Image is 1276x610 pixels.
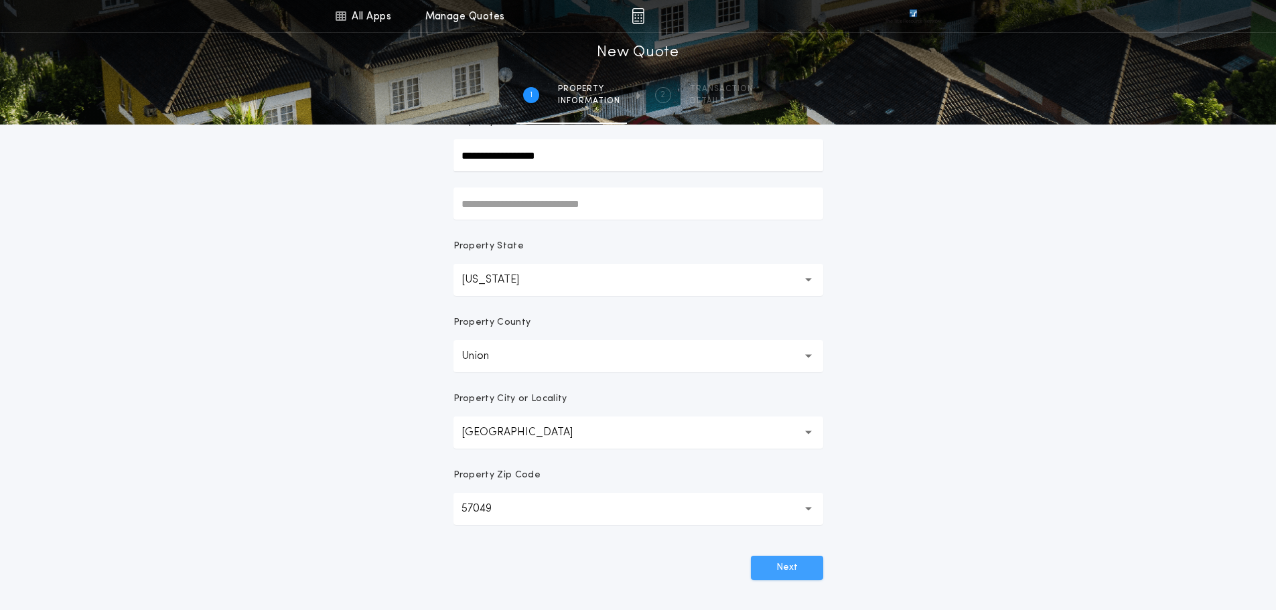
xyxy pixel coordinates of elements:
[453,240,524,253] p: Property State
[462,348,510,364] p: Union
[558,84,620,94] span: Property
[597,42,679,64] h1: New Quote
[462,425,594,441] p: [GEOGRAPHIC_DATA]
[751,556,823,580] button: Next
[453,493,823,525] button: 57049
[660,90,665,100] h2: 2
[462,501,513,517] p: 57049
[453,469,541,482] p: Property Zip Code
[690,84,754,94] span: Transaction
[690,96,754,106] span: details
[453,392,567,406] p: Property City or Locality
[453,316,531,329] p: Property County
[462,272,541,288] p: [US_STATE]
[558,96,620,106] span: information
[453,416,823,449] button: [GEOGRAPHIC_DATA]
[632,8,644,24] img: img
[530,90,533,100] h2: 1
[453,340,823,372] button: Union
[453,264,823,296] button: [US_STATE]
[885,9,941,23] img: vs-icon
